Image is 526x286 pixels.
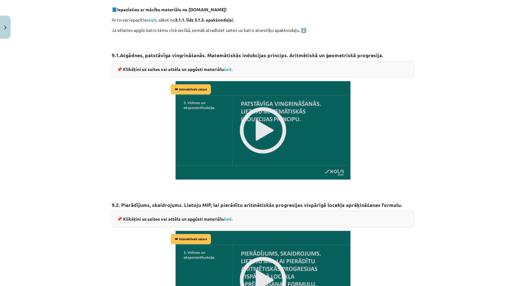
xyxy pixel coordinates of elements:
strong: 9.1.Atgādnes, patstāvīga vingrināšanās. Matemātiskās indukcijas princips. Aritmētiskā un ģeometri... [112,52,383,58]
p: 📘 [112,6,414,13]
a: šeit. [224,66,233,72]
strong: 3.1.1. līdz 3.1.3. apakšnodaļai [175,17,233,23]
img: icon-close-lesson-0947bae3869378f0d4975bcd49f059093ad1ed9edebbc8119c70593378902aed.svg [4,26,7,30]
a: šeit. [224,216,233,222]
strong: 9.2. Pierādījums, skaidrojums. Lietoju MIP, lai pierādītu aritmētiskās progresijas vispārīgā loce... [112,202,402,208]
p: Ar to var iepazīties , sākot no . [112,17,414,23]
strong: 📌 Klikšķini uz saites vai attēla un apgūsti materiālu [117,216,233,222]
strong: 📌 Klikšķini uz saites vai attēla un apgūsti materiālu [117,66,233,72]
strong: Iepazīsties ar mācību materiālu no [DOMAIN_NAME]! [117,7,227,12]
a: šeit [149,17,157,23]
p: Ja vēlaties apgūt katru tēmu citā secībā, zemāk atradīsiet saites uz katru atsevišķu apakšnodaļu. ⬇️ [112,27,414,33]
